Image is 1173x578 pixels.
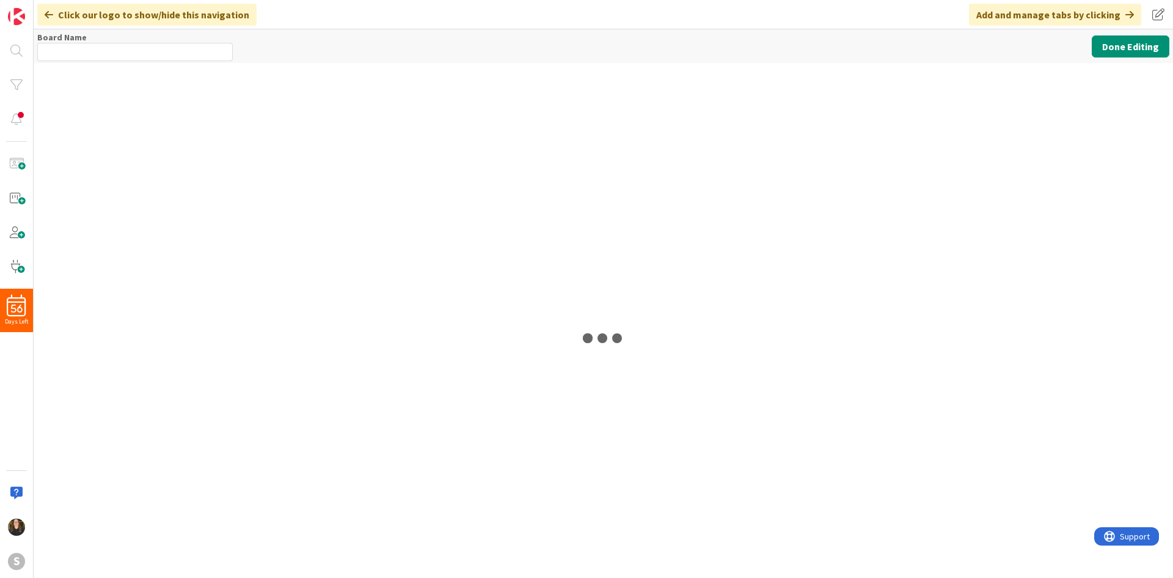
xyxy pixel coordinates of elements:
[11,305,23,313] span: 56
[37,32,87,43] label: Board Name
[8,553,25,570] div: S
[1092,35,1169,57] button: Done Editing
[37,4,257,26] div: Click our logo to show/hide this navigation
[969,4,1141,26] div: Add and manage tabs by clicking
[8,519,25,536] img: KP
[8,8,25,25] img: Visit kanbanzone.com
[26,2,56,17] span: Support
